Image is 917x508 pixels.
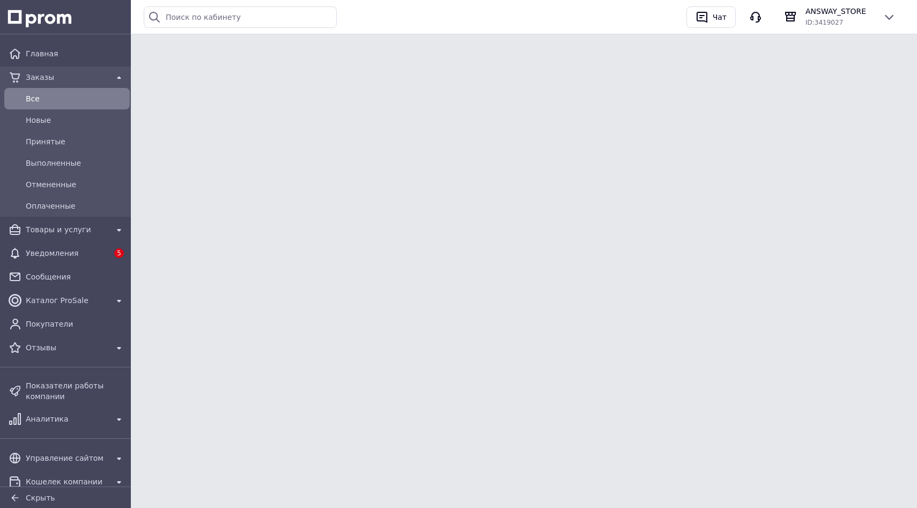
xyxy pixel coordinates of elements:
span: Заказы [26,72,108,83]
span: Отмененные [26,179,125,190]
span: Выполненные [26,158,125,168]
div: Чат [711,9,729,25]
button: Чат [686,6,736,28]
span: Кошелек компании [26,476,108,487]
input: Поиск по кабинету [144,6,337,28]
span: Оплаченные [26,201,125,211]
span: Аналитика [26,414,108,424]
span: ID: 3419027 [805,19,843,26]
span: Отзывы [26,342,108,353]
span: Все [26,93,125,104]
span: Покупатели [26,319,125,329]
span: Уведомления [26,248,108,259]
span: Главная [26,48,125,59]
span: Показатели работы компании [26,380,125,402]
span: Скрыть [26,494,55,502]
span: Принятые [26,136,125,147]
span: Каталог ProSale [26,295,108,306]
span: Управление сайтом [26,453,108,463]
span: Товары и услуги [26,224,108,235]
span: ANSWAY_STORE [805,6,874,17]
span: 5 [114,248,124,258]
span: Сообщения [26,271,125,282]
span: Новые [26,115,125,126]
